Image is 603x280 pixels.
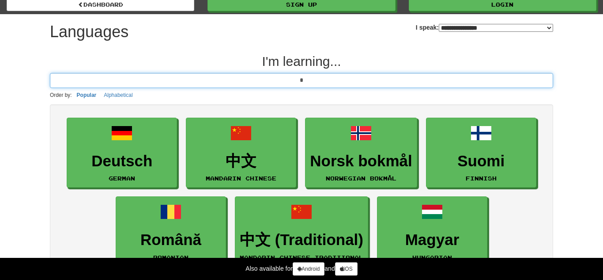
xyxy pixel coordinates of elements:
h3: Suomi [431,153,531,170]
h3: 中文 [191,153,291,170]
select: I speak: [439,24,553,32]
a: DeutschGerman [67,118,177,188]
a: 中文 (Traditional)Mandarin Chinese Traditional [235,196,368,267]
small: Order by: [50,92,72,98]
h3: Deutsch [72,153,172,170]
a: SuomiFinnish [426,118,536,188]
a: iOS [335,262,358,276]
h3: Română [121,231,221,249]
h3: Norsk bokmål [310,153,412,170]
small: Romanian [153,254,188,261]
h3: Magyar [382,231,482,249]
a: 中文Mandarin Chinese [186,118,296,188]
small: German [109,175,135,181]
h1: Languages [50,23,128,41]
small: Mandarin Chinese [206,175,276,181]
h3: 中文 (Traditional) [240,231,363,249]
a: Norsk bokmålNorwegian Bokmål [305,118,417,188]
small: Finnish [466,175,497,181]
label: I speak: [416,23,553,32]
a: MagyarHungarian [377,196,487,267]
button: Popular [74,90,99,100]
button: Alphabetical [101,90,135,100]
small: Hungarian [412,254,452,261]
a: RomânăRomanian [116,196,226,267]
small: Norwegian Bokmål [326,175,396,181]
a: Android [293,262,324,276]
small: Mandarin Chinese Traditional [240,254,363,261]
h2: I'm learning... [50,54,553,69]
